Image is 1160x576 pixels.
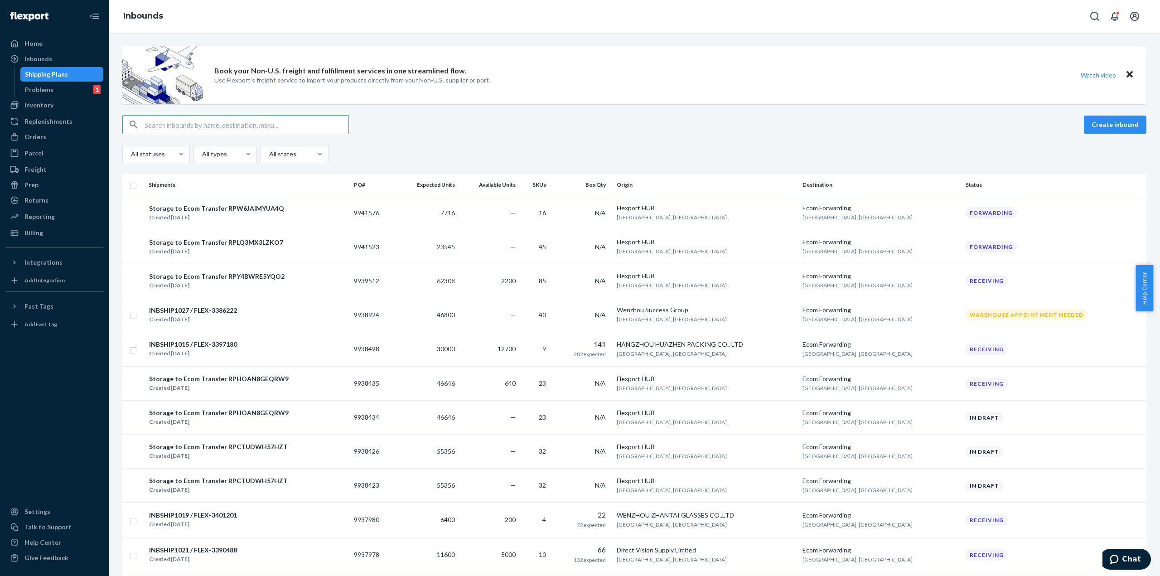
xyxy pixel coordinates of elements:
span: — [510,413,516,421]
span: 55356 [437,447,455,455]
span: 55356 [437,481,455,489]
span: 4 [542,516,546,523]
div: Settings [24,507,50,516]
a: Settings [5,504,103,519]
span: 23 [539,413,546,421]
div: INBSHIP1027 / FLEX-3386222 [149,306,237,315]
button: Close Navigation [85,7,103,25]
span: — [510,481,516,489]
span: [GEOGRAPHIC_DATA], [GEOGRAPHIC_DATA] [617,419,727,426]
div: Forwarding [966,207,1017,218]
button: Open Search Box [1086,7,1104,25]
span: 2200 [501,277,516,285]
span: N/A [595,209,606,217]
button: Open notifications [1106,7,1124,25]
span: [GEOGRAPHIC_DATA], [GEOGRAPHIC_DATA] [617,453,727,460]
span: [GEOGRAPHIC_DATA], [GEOGRAPHIC_DATA] [802,419,913,426]
div: Storage to Ecom Transfer RPW6JAIMYUA4Q [149,204,284,213]
td: 9937978 [350,537,396,572]
span: [GEOGRAPHIC_DATA], [GEOGRAPHIC_DATA] [802,282,913,289]
div: Orders [24,132,46,141]
button: Create inbound [1084,116,1146,134]
span: 7716 [440,209,455,217]
span: [GEOGRAPHIC_DATA], [GEOGRAPHIC_DATA] [802,556,913,563]
th: Available Units [459,174,520,196]
span: N/A [595,311,606,319]
div: Give Feedback [24,553,68,562]
span: [GEOGRAPHIC_DATA], [GEOGRAPHIC_DATA] [802,487,913,494]
div: Flexport HUB [617,237,795,247]
span: 40 [539,311,546,319]
div: In draft [966,412,1003,423]
th: PO# [350,174,396,196]
a: Freight [5,162,103,177]
div: Created [DATE] [149,349,237,358]
div: Prep [24,180,39,189]
p: Book your Non-U.S. freight and fulfillment services in one streamlined flow. [214,66,466,76]
span: N/A [595,379,606,387]
span: 62308 [437,277,455,285]
a: Add Fast Tag [5,317,103,332]
a: Returns [5,193,103,208]
span: 23545 [437,243,455,251]
a: Problems1 [20,82,104,97]
span: [GEOGRAPHIC_DATA], [GEOGRAPHIC_DATA] [617,214,727,221]
span: N/A [595,481,606,489]
span: 46646 [437,379,455,387]
div: HANGZHOU HUAZHEN PACKING CO., LTD [617,340,795,349]
a: Parcel [5,146,103,160]
span: 282 expected [574,351,606,358]
div: Created [DATE] [149,383,289,392]
div: Talk to Support [24,523,72,532]
span: 132 expected [574,557,606,563]
a: Billing [5,226,103,240]
a: Add Integration [5,273,103,288]
a: Shipping Plans [20,67,104,82]
div: Storage to Ecom Transfer RPHOAN8GEQRW9 [149,374,289,383]
th: Origin [613,174,799,196]
div: 66 [557,545,606,555]
span: 45 [539,243,546,251]
button: Fast Tags [5,299,103,314]
div: Storage to Ecom Transfer RPLQ3MX3LZKO7 [149,238,283,247]
th: Box Qty [553,174,613,196]
td: 9938498 [350,332,396,367]
div: Forwarding [966,241,1017,252]
span: — [510,447,516,455]
span: 72 expected [577,522,606,528]
div: In draft [966,446,1003,457]
span: [GEOGRAPHIC_DATA], [GEOGRAPHIC_DATA] [617,487,727,494]
div: 22 [557,510,606,520]
span: 200 [505,516,516,523]
a: Prep [5,178,103,192]
button: Watch video [1075,68,1122,82]
div: Direct Vision Supply Limited [617,546,795,555]
div: In draft [966,480,1003,491]
div: Ecom Forwarding [802,340,958,349]
span: 9 [542,345,546,353]
div: Shipping Plans [25,70,68,79]
span: [GEOGRAPHIC_DATA], [GEOGRAPHIC_DATA] [802,316,913,323]
a: Inbounds [123,11,163,21]
a: Home [5,36,103,51]
div: Created [DATE] [149,281,285,290]
span: [GEOGRAPHIC_DATA], [GEOGRAPHIC_DATA] [617,282,727,289]
div: Problems [25,85,53,94]
span: — [510,243,516,251]
div: Help Center [24,538,61,547]
div: Flexport HUB [617,408,795,417]
span: [GEOGRAPHIC_DATA], [GEOGRAPHIC_DATA] [617,316,727,323]
div: WENZHOU ZHANTAI GLASSES CO.,LTD [617,511,795,520]
span: 5000 [501,551,516,558]
div: Add Fast Tag [24,320,57,328]
div: Ecom Forwarding [802,305,958,315]
span: 640 [505,379,516,387]
td: 9938423 [350,469,396,503]
div: Receiving [966,514,1008,526]
span: [GEOGRAPHIC_DATA], [GEOGRAPHIC_DATA] [802,350,913,357]
span: — [510,311,516,319]
div: Flexport HUB [617,271,795,281]
input: All types [201,150,202,159]
div: INBSHIP1019 / FLEX-3401201 [149,511,237,520]
span: [GEOGRAPHIC_DATA], [GEOGRAPHIC_DATA] [802,521,913,528]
